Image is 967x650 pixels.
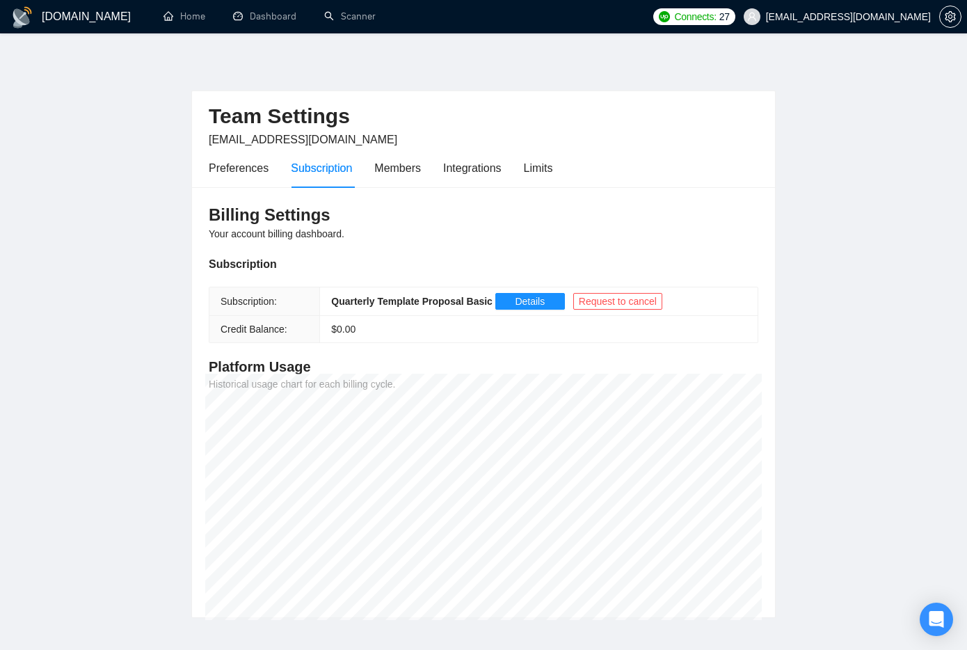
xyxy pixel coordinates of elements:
span: user [747,12,757,22]
span: Connects: [674,9,716,24]
span: Your account billing dashboard. [209,228,344,239]
div: Subscription [291,159,352,177]
button: setting [939,6,961,28]
div: Integrations [443,159,502,177]
span: Subscription: [221,296,277,307]
span: Request to cancel [579,294,657,309]
a: searchScanner [324,10,376,22]
img: upwork-logo.png [659,11,670,22]
span: Details [515,294,545,309]
h3: Billing Settings [209,204,758,226]
button: Details [495,293,565,310]
span: [EMAIL_ADDRESS][DOMAIN_NAME] [209,134,397,145]
span: Credit Balance: [221,324,287,335]
div: Limits [524,159,553,177]
a: setting [939,11,961,22]
span: $ 0.00 [331,324,355,335]
div: Preferences [209,159,269,177]
img: logo [11,6,33,29]
span: setting [940,11,961,22]
span: 27 [719,9,730,24]
a: dashboardDashboard [233,10,296,22]
b: Quarterly Template Proposal Basic [331,296,495,307]
div: Open Intercom Messenger [920,603,953,636]
div: Subscription [209,255,758,273]
h4: Platform Usage [209,357,758,376]
a: homeHome [163,10,205,22]
h2: Team Settings [209,102,758,131]
button: Request to cancel [573,293,662,310]
div: Members [374,159,421,177]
